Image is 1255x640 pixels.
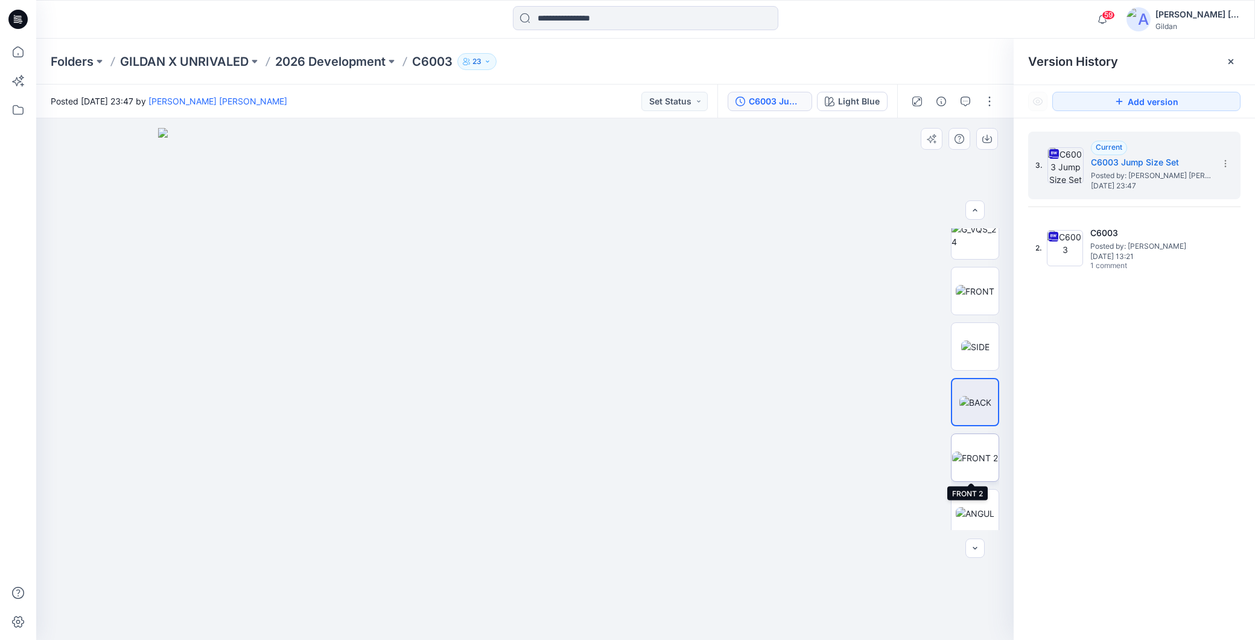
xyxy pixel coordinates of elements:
button: Add version [1052,92,1241,111]
a: Folders [51,53,94,70]
div: [PERSON_NAME] [PERSON_NAME] [1155,7,1240,22]
img: eyJhbGciOiJIUzI1NiIsImtpZCI6IjAiLCJzbHQiOiJzZXMiLCJ0eXAiOiJKV1QifQ.eyJkYXRhIjp7InR5cGUiOiJzdG9yYW... [158,128,892,640]
button: 23 [457,53,497,70]
img: ANGUL [956,507,994,520]
span: Posted by: Ruby Arnaldo Alcantara [1091,170,1212,182]
img: G_VQS_24 [952,223,999,248]
span: 59 [1102,10,1115,20]
span: Posted by: Sara Hernandez [1090,240,1211,252]
span: Version History [1028,54,1118,69]
button: C6003 Jump Size Set [728,92,812,111]
img: FRONT 2 [952,452,998,464]
div: C6003 Jump Size Set [749,95,804,108]
img: BACK [959,396,991,409]
span: 3. [1035,160,1043,171]
h5: C6003 Jump Size Set [1091,155,1212,170]
img: avatar [1126,7,1151,31]
span: Current [1096,142,1122,152]
span: 2. [1035,243,1042,254]
span: 1 comment [1090,261,1175,271]
p: 23 [472,55,481,68]
button: Close [1226,57,1236,66]
div: Gildan [1155,22,1240,31]
span: Posted [DATE] 23:47 by [51,95,287,107]
span: [DATE] 13:21 [1090,252,1211,261]
img: C6003 Jump Size Set [1047,147,1084,184]
img: C6003 [1047,230,1083,266]
h5: C6003 [1090,226,1211,240]
a: 2026 Development [275,53,386,70]
img: SIDE [961,341,990,353]
button: Details [932,92,951,111]
a: GILDAN X UNRIVALED [120,53,249,70]
p: C6003 [412,53,453,70]
button: Show Hidden Versions [1028,92,1047,111]
img: FRONT [956,285,994,298]
a: [PERSON_NAME] [PERSON_NAME] [148,96,287,106]
div: Light Blue [838,95,880,108]
button: Light Blue [817,92,888,111]
span: [DATE] 23:47 [1091,182,1212,190]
